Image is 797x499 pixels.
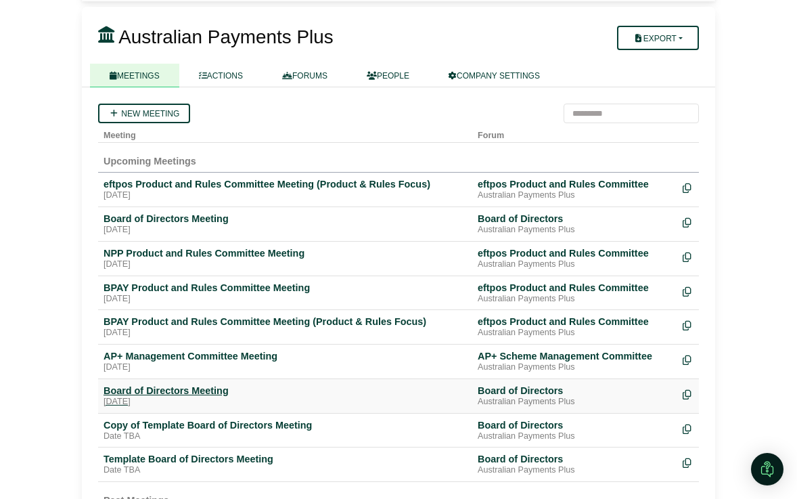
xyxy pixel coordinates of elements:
[104,213,467,225] div: Board of Directors Meeting
[104,453,467,465] div: Template Board of Directors Meeting
[90,64,179,87] a: MEETINGS
[104,431,467,442] div: Date TBA
[104,385,467,408] a: Board of Directors Meeting [DATE]
[478,465,672,476] div: Australian Payments Plus
[478,350,672,373] a: AP+ Scheme Management Committee Australian Payments Plus
[104,419,467,442] a: Copy of Template Board of Directors Meeting Date TBA
[98,104,190,123] a: New meeting
[104,190,467,201] div: [DATE]
[683,178,693,196] div: Make a copy
[683,385,693,403] div: Make a copy
[478,419,672,442] a: Board of Directors Australian Payments Plus
[478,178,672,201] a: eftpos Product and Rules Committee Australian Payments Plus
[478,178,672,190] div: eftpos Product and Rules Committee
[478,247,672,259] div: eftpos Product and Rules Committee
[478,213,672,225] div: Board of Directors
[683,350,693,368] div: Make a copy
[478,282,672,305] a: eftpos Product and Rules Committee Australian Payments Plus
[104,156,196,167] span: Upcoming Meetings
[104,178,467,201] a: eftpos Product and Rules Committee Meeting (Product & Rules Focus) [DATE]
[683,282,693,300] div: Make a copy
[104,419,467,431] div: Copy of Template Board of Directors Meeting
[104,247,467,259] div: NPP Product and Rules Committee Meeting
[263,64,347,87] a: FORUMS
[98,123,472,143] th: Meeting
[104,282,467,294] div: BPAY Product and Rules Committee Meeting
[478,453,672,465] div: Board of Directors
[478,385,672,408] a: Board of Directors Australian Payments Plus
[683,453,693,471] div: Make a copy
[179,64,263,87] a: ACTIONS
[104,385,467,397] div: Board of Directors Meeting
[104,465,467,476] div: Date TBA
[104,316,467,328] div: BPAY Product and Rules Committee Meeting (Product & Rules Focus)
[478,453,672,476] a: Board of Directors Australian Payments Plus
[472,123,677,143] th: Forum
[683,213,693,231] div: Make a copy
[617,26,699,50] button: Export
[478,225,672,236] div: Australian Payments Plus
[104,259,467,270] div: [DATE]
[104,178,467,190] div: eftpos Product and Rules Committee Meeting (Product & Rules Focus)
[104,282,467,305] a: BPAY Product and Rules Committee Meeting [DATE]
[104,362,467,373] div: [DATE]
[104,453,467,476] a: Template Board of Directors Meeting Date TBA
[478,282,672,294] div: eftpos Product and Rules Committee
[478,385,672,397] div: Board of Directors
[104,316,467,339] a: BPAY Product and Rules Committee Meeting (Product & Rules Focus) [DATE]
[478,419,672,431] div: Board of Directors
[478,397,672,408] div: Australian Payments Plus
[347,64,429,87] a: PEOPLE
[429,64,560,87] a: COMPANY SETTINGS
[478,350,672,362] div: AP+ Scheme Management Committee
[478,294,672,305] div: Australian Payments Plus
[104,294,467,305] div: [DATE]
[478,328,672,339] div: Australian Payments Plus
[478,316,672,328] div: eftpos Product and Rules Committee
[478,316,672,339] a: eftpos Product and Rules Committee Australian Payments Plus
[478,259,672,270] div: Australian Payments Plus
[104,350,467,373] a: AP+ Management Committee Meeting [DATE]
[751,453,783,485] div: Open Intercom Messenger
[104,247,467,270] a: NPP Product and Rules Committee Meeting [DATE]
[683,316,693,334] div: Make a copy
[683,247,693,265] div: Make a copy
[104,350,467,362] div: AP+ Management Committee Meeting
[104,328,467,339] div: [DATE]
[683,419,693,437] div: Make a copy
[104,213,467,236] a: Board of Directors Meeting [DATE]
[478,362,672,373] div: Australian Payments Plus
[478,190,672,201] div: Australian Payments Plus
[478,431,672,442] div: Australian Payments Plus
[104,225,467,236] div: [DATE]
[478,247,672,270] a: eftpos Product and Rules Committee Australian Payments Plus
[104,397,467,408] div: [DATE]
[118,26,333,47] span: Australian Payments Plus
[478,213,672,236] a: Board of Directors Australian Payments Plus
